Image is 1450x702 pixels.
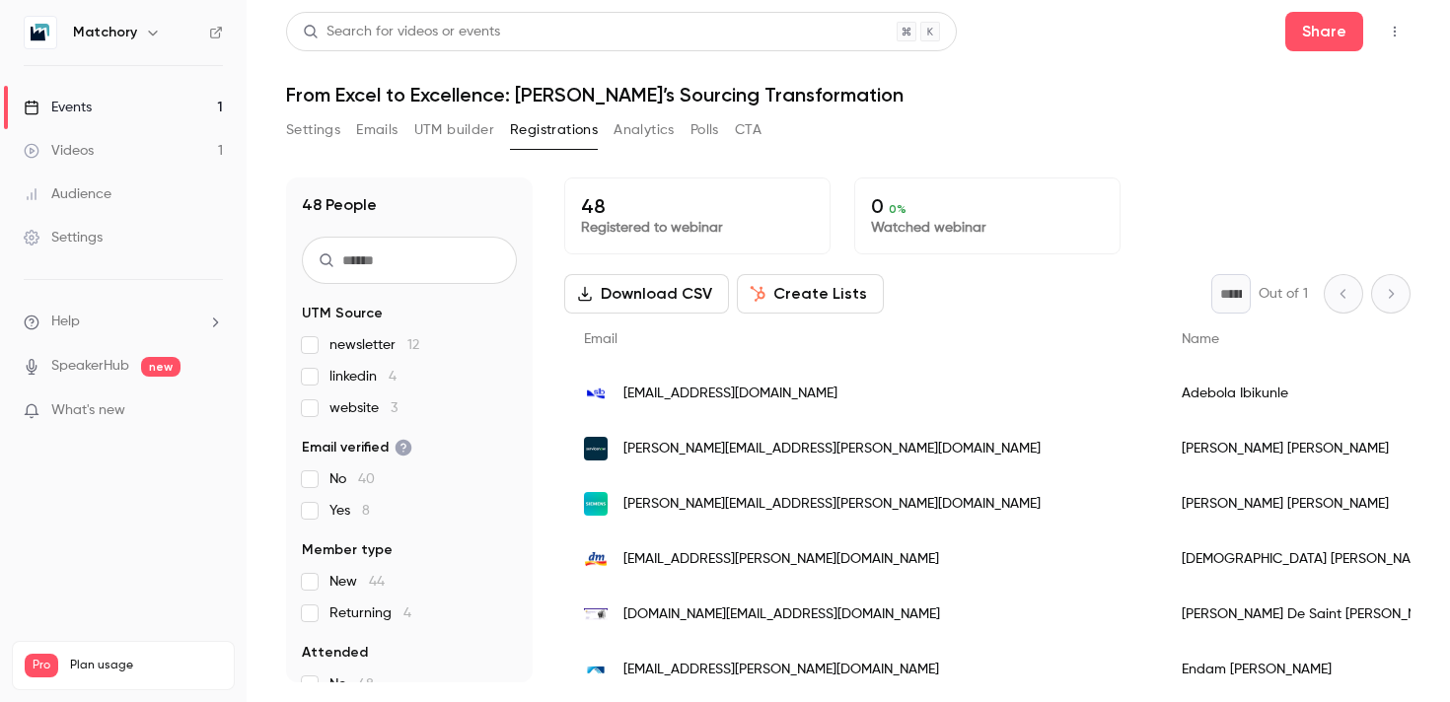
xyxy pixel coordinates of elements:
[329,674,374,694] span: No
[623,549,939,570] span: [EMAIL_ADDRESS][PERSON_NAME][DOMAIN_NAME]
[358,677,374,691] span: 48
[614,114,675,146] button: Analytics
[584,332,617,346] span: Email
[302,304,383,323] span: UTM Source
[25,654,58,677] span: Pro
[73,23,137,42] h6: Matchory
[358,472,375,486] span: 40
[871,218,1104,238] p: Watched webinar
[510,114,598,146] button: Registrations
[584,608,608,621] img: edu.escp.eu
[24,184,111,204] div: Audience
[302,193,377,217] h1: 48 People
[690,114,719,146] button: Polls
[1259,284,1308,304] p: Out of 1
[329,501,370,521] span: Yes
[584,492,608,516] img: siemens.com
[623,494,1041,515] span: [PERSON_NAME][EMAIL_ADDRESS][PERSON_NAME][DOMAIN_NAME]
[584,386,608,402] img: slb.com
[356,114,398,146] button: Emails
[24,228,103,247] div: Settings
[581,194,814,218] p: 48
[735,114,761,146] button: CTA
[51,312,80,332] span: Help
[141,357,181,377] span: new
[329,572,385,592] span: New
[302,438,412,457] span: Email verified
[302,643,368,663] span: Attended
[51,400,125,421] span: What's new
[70,658,222,673] span: Plan usage
[24,141,94,161] div: Videos
[623,384,837,404] span: [EMAIL_ADDRESS][DOMAIN_NAME]
[623,439,1041,459] span: [PERSON_NAME][EMAIL_ADDRESS][PERSON_NAME][DOMAIN_NAME]
[303,22,500,42] div: Search for videos or events
[391,401,398,415] span: 3
[1285,12,1363,51] button: Share
[623,660,939,680] span: [EMAIL_ADDRESS][PERSON_NAME][DOMAIN_NAME]
[737,274,884,314] button: Create Lists
[889,202,906,216] span: 0 %
[24,98,92,117] div: Events
[871,194,1104,218] p: 0
[564,274,729,314] button: Download CSV
[329,398,398,418] span: website
[584,658,608,681] img: freudenberg-pm.com
[362,504,370,518] span: 8
[24,312,223,332] li: help-dropdown-opener
[329,367,397,386] span: linkedin
[1182,332,1219,346] span: Name
[584,551,608,568] img: dm.de
[51,356,129,377] a: SpeakerHub
[329,335,419,355] span: newsletter
[414,114,494,146] button: UTM builder
[623,604,940,625] span: [DOMAIN_NAME][EMAIL_ADDRESS][DOMAIN_NAME]
[584,437,608,460] img: servicenow.com
[302,540,393,560] span: Member type
[25,17,56,48] img: Matchory
[329,603,411,623] span: Returning
[403,606,411,620] span: 4
[369,575,385,589] span: 44
[581,218,814,238] p: Registered to webinar
[286,114,340,146] button: Settings
[407,338,419,352] span: 12
[329,469,375,489] span: No
[286,83,1411,106] h1: From Excel to Excellence: [PERSON_NAME]’s Sourcing Transformation
[389,370,397,384] span: 4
